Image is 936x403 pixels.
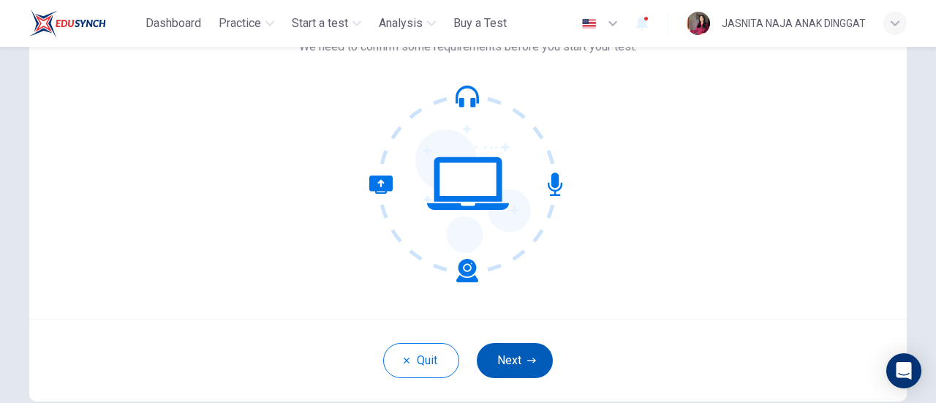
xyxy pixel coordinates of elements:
[886,353,921,388] div: Open Intercom Messenger
[379,15,423,32] span: Analysis
[213,10,280,37] button: Practice
[722,15,866,32] div: JASNITA NAJA ANAK DINGGAT
[580,18,598,29] img: en
[140,10,207,37] button: Dashboard
[477,343,553,378] button: Next
[286,10,367,37] button: Start a test
[299,38,637,56] span: We need to confirm some requirements before you start your test.
[146,15,201,32] span: Dashboard
[373,10,442,37] button: Analysis
[219,15,261,32] span: Practice
[29,9,140,38] a: ELTC logo
[453,15,507,32] span: Buy a Test
[29,9,106,38] img: ELTC logo
[292,15,348,32] span: Start a test
[687,12,710,35] img: Profile picture
[383,343,459,378] button: Quit
[448,10,513,37] button: Buy a Test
